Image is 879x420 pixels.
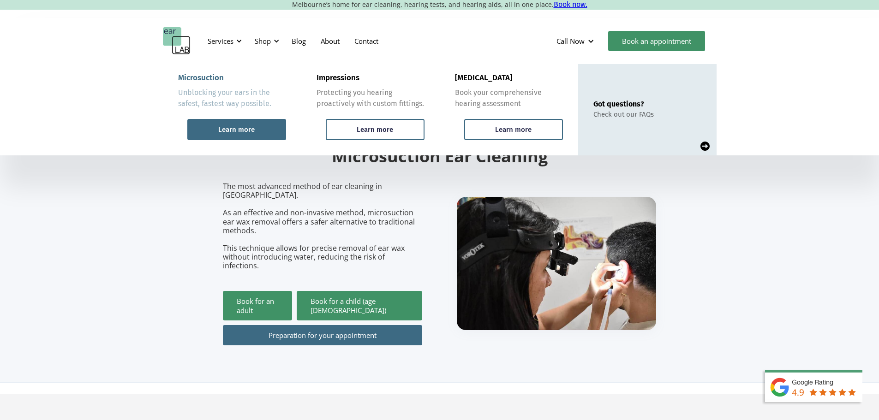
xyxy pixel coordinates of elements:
[208,36,233,46] div: Services
[556,36,585,46] div: Call Now
[593,100,654,108] div: Got questions?
[357,125,393,134] div: Learn more
[301,64,440,155] a: ImpressionsProtecting you hearing proactively with custom fittings.Learn more
[317,73,359,83] div: Impressions
[255,36,271,46] div: Shop
[440,64,578,155] a: [MEDICAL_DATA]Book your comprehensive hearing assessmentLearn more
[223,146,657,167] h2: Microsuction Ear Cleaning
[178,87,286,109] div: Unblocking your ears in the safest, fastest way possible.
[313,28,347,54] a: About
[347,28,386,54] a: Contact
[317,87,425,109] div: Protecting you hearing proactively with custom fittings.
[249,27,282,55] div: Shop
[297,291,422,320] a: Book for a child (age [DEMOGRAPHIC_DATA])
[608,31,705,51] a: Book an appointment
[455,87,563,109] div: Book your comprehensive hearing assessment
[455,73,512,83] div: [MEDICAL_DATA]
[223,325,422,345] a: Preparation for your appointment
[593,110,654,118] div: Check out our FAQs
[457,197,656,330] img: boy getting ear checked.
[284,28,313,54] a: Blog
[578,64,717,155] a: Got questions?Check out our FAQs
[163,27,191,55] a: home
[223,182,422,271] p: The most advanced method of ear cleaning in [GEOGRAPHIC_DATA]. As an effective and non-invasive m...
[163,64,301,155] a: MicrosuctionUnblocking your ears in the safest, fastest way possible.Learn more
[202,27,245,55] div: Services
[223,291,292,320] a: Book for an adult
[495,125,532,134] div: Learn more
[178,73,224,83] div: Microsuction
[218,125,255,134] div: Learn more
[549,27,604,55] div: Call Now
